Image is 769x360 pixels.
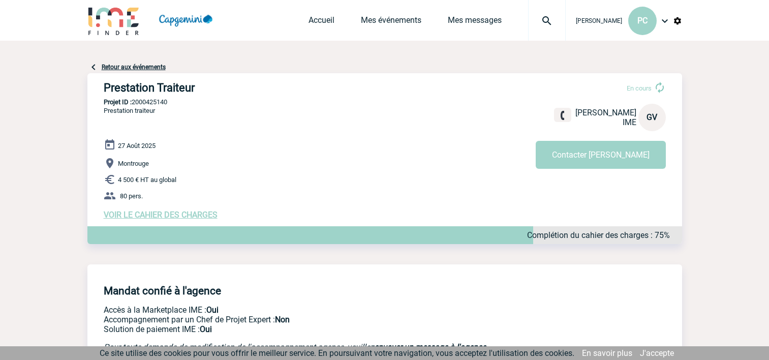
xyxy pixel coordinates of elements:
[200,324,212,334] b: Oui
[104,81,409,94] h3: Prestation Traiteur
[575,108,636,117] span: [PERSON_NAME]
[118,160,149,167] span: Montrouge
[627,84,652,92] span: En cours
[361,15,421,29] a: Mes événements
[275,315,290,324] b: Non
[623,117,636,127] span: IME
[558,111,567,120] img: fixe.png
[104,210,218,220] a: VOIR LE CAHIER DES CHARGES
[576,17,622,24] span: [PERSON_NAME]
[374,342,486,352] a: envoyer un message à l'agence
[118,142,156,149] span: 27 Août 2025
[104,342,486,352] em: Pour toute demande de modification de l'accompagnement agence, veuillez
[637,16,648,25] span: PC
[640,348,674,358] a: J'accepte
[100,348,574,358] span: Ce site utilise des cookies pour vous offrir le meilleur service. En poursuivant votre navigation...
[118,176,176,184] span: 4 500 € HT au global
[104,305,526,315] p: Accès à la Marketplace IME :
[448,15,502,29] a: Mes messages
[309,15,334,29] a: Accueil
[104,98,132,106] b: Projet ID :
[87,98,682,106] p: 2000425140
[582,348,632,358] a: En savoir plus
[104,324,526,334] p: Conformité aux process achat client, Prise en charge de la facturation, Mutualisation de plusieur...
[104,285,221,297] h4: Mandat confié à l'agence
[647,112,657,122] span: GV
[536,141,666,169] button: Contacter [PERSON_NAME]
[87,6,140,35] img: IME-Finder
[102,64,166,71] a: Retour aux événements
[104,315,526,324] p: Prestation payante
[120,192,143,200] span: 80 pers.
[104,107,155,114] span: Prestation traiteur
[206,305,219,315] b: Oui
